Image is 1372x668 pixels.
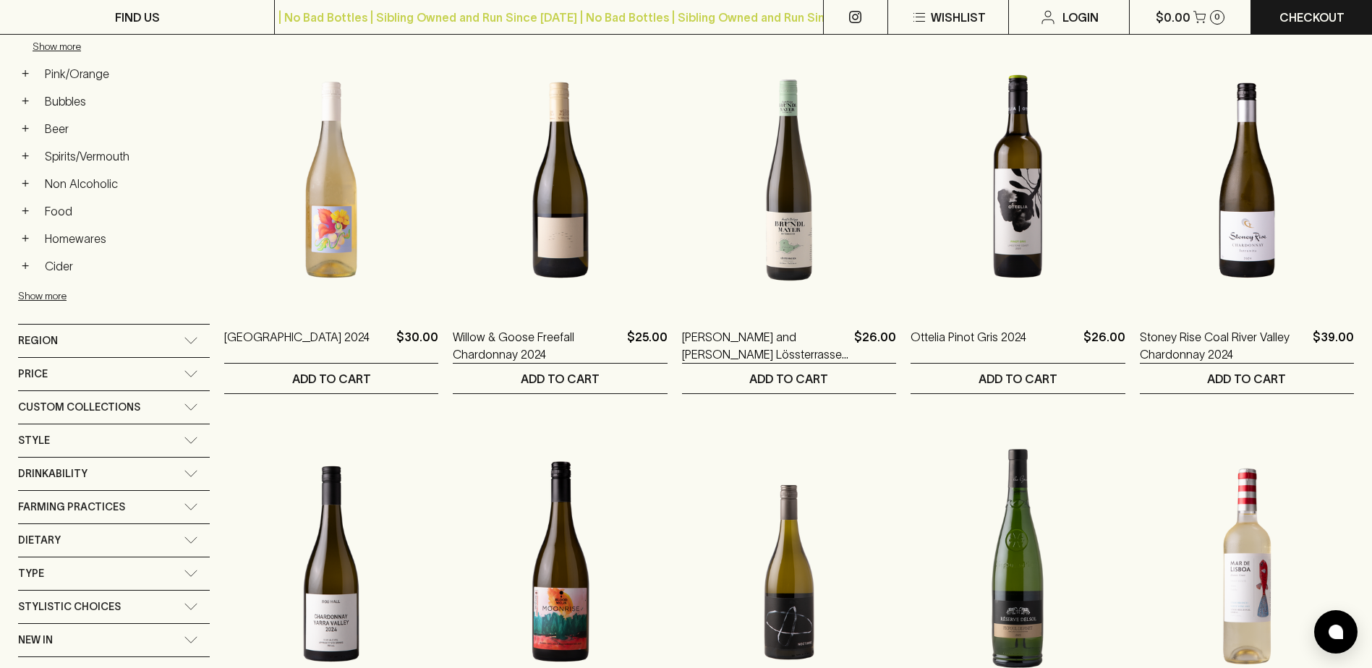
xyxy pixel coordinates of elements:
span: Custom Collections [18,398,140,416]
button: + [18,67,33,81]
img: Josef and Philipp Brundlmayer Lössterrassen Grüner Veltliner 2023 [682,53,896,307]
a: Bubbles [38,89,210,114]
img: Stoney Rise Coal River Valley Chardonnay 2024 [1140,53,1354,307]
img: Willow & Goose Freefall Chardonnay 2024 [453,53,667,307]
p: Login [1062,9,1099,26]
div: Custom Collections [18,391,210,424]
span: Region [18,332,58,350]
p: Checkout [1279,9,1345,26]
p: ADD TO CART [749,370,828,387]
a: Non Alcoholic [38,171,210,196]
button: + [18,94,33,108]
a: Stoney Rise Coal River Valley Chardonnay 2024 [1140,328,1307,363]
a: [GEOGRAPHIC_DATA] 2024 [224,328,370,363]
button: + [18,231,33,246]
span: New In [18,631,53,649]
div: Type [18,557,210,590]
button: + [18,121,33,136]
button: + [18,204,33,218]
p: FIND US [115,9,160,26]
button: Show more [33,32,222,61]
a: Spirits/Vermouth [38,144,210,168]
p: $26.00 [1083,328,1125,363]
span: Dietary [18,531,61,549]
button: ADD TO CART [453,364,667,393]
p: $25.00 [627,328,668,363]
button: + [18,149,33,163]
div: Stylistic Choices [18,591,210,623]
p: 0 [1214,13,1220,21]
button: ADD TO CART [224,364,438,393]
div: Region [18,325,210,357]
div: Price [18,358,210,390]
p: ADD TO CART [1207,370,1286,387]
button: + [18,259,33,273]
a: [PERSON_NAME] and [PERSON_NAME] Lössterrassen [PERSON_NAME] Veltliner 2023 [682,328,848,363]
div: Dietary [18,524,210,557]
div: Farming Practices [18,491,210,523]
button: ADD TO CART [1140,364,1354,393]
p: $0.00 [1156,9,1190,26]
span: Farming Practices [18,498,125,516]
p: $30.00 [396,328,438,363]
span: Stylistic Choices [18,598,121,616]
span: Style [18,432,50,450]
p: $26.00 [854,328,896,363]
a: Food [38,199,210,223]
p: Wishlist [931,9,986,26]
p: ADD TO CART [292,370,371,387]
div: Style [18,424,210,457]
a: Cider [38,254,210,278]
a: Willow & Goose Freefall Chardonnay 2024 [453,328,621,363]
a: Ottelia Pinot Gris 2024 [911,328,1026,363]
img: Ottelia Pinot Gris 2024 [911,53,1125,307]
a: Homewares [38,226,210,251]
div: New In [18,624,210,656]
a: Pink/Orange [38,61,210,86]
a: Beer [38,116,210,141]
button: + [18,176,33,191]
button: Show more [18,281,208,311]
img: Parco Giallo 2024 [224,53,438,307]
p: ADD TO CART [521,370,600,387]
img: bubble-icon [1329,625,1343,639]
button: ADD TO CART [682,364,896,393]
p: $39.00 [1313,328,1354,363]
span: Type [18,565,44,583]
div: Drinkability [18,458,210,490]
p: ADD TO CART [979,370,1057,387]
span: Price [18,365,48,383]
button: ADD TO CART [911,364,1125,393]
span: Drinkability [18,465,88,483]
